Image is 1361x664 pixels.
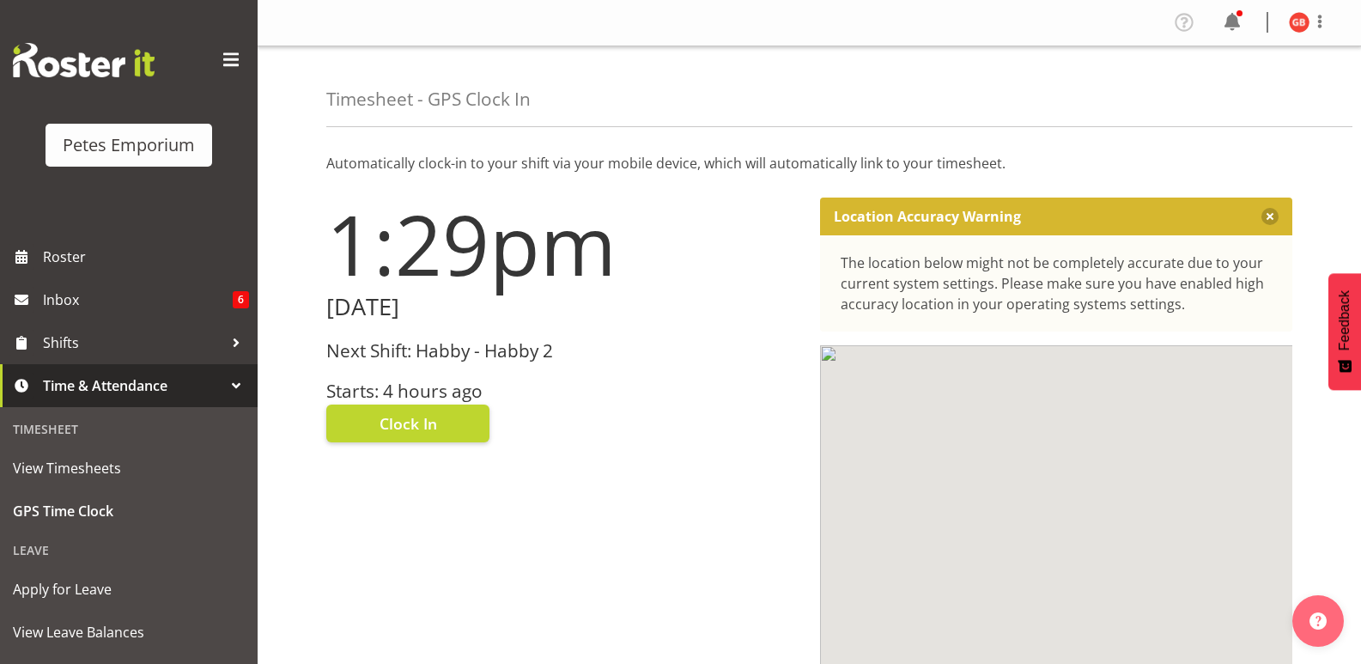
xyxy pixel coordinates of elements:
span: Time & Attendance [43,373,223,399]
p: Automatically clock-in to your shift via your mobile device, which will automatically link to you... [326,153,1292,174]
p: Location Accuracy Warning [834,208,1021,225]
img: help-xxl-2.png [1309,612,1327,630]
span: Roster [43,244,249,270]
img: gillian-byford11184.jpg [1289,12,1309,33]
h3: Starts: 4 hours ago [326,381,799,401]
span: View Timesheets [13,455,245,481]
div: The location below might not be completely accurate due to your current system settings. Please m... [841,253,1273,314]
span: Inbox [43,287,233,313]
span: Feedback [1337,290,1352,350]
span: Apply for Leave [13,576,245,602]
button: Feedback - Show survey [1328,273,1361,390]
span: Clock In [380,412,437,435]
a: View Timesheets [4,447,253,490]
a: Apply for Leave [4,568,253,611]
h3: Next Shift: Habby - Habby 2 [326,341,799,361]
h4: Timesheet - GPS Clock In [326,89,531,109]
a: GPS Time Clock [4,490,253,533]
div: Timesheet [4,411,253,447]
button: Close message [1261,208,1279,225]
h2: [DATE] [326,294,799,320]
div: Petes Emporium [63,132,195,158]
button: Clock In [326,405,489,442]
h1: 1:29pm [326,198,799,290]
span: GPS Time Clock [13,498,245,524]
img: Rosterit website logo [13,43,155,77]
span: Shifts [43,330,223,356]
a: View Leave Balances [4,611,253,654]
div: Leave [4,533,253,568]
span: 6 [233,291,249,308]
span: View Leave Balances [13,619,245,645]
